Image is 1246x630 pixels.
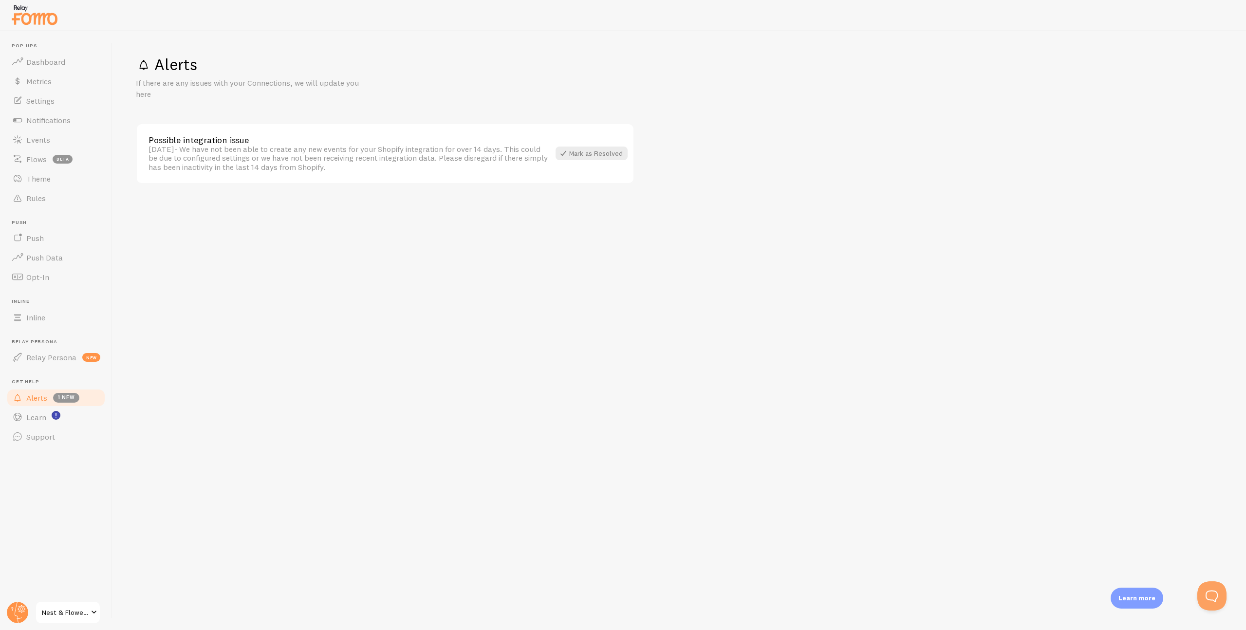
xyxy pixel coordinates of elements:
[12,379,106,385] span: Get Help
[6,248,106,267] a: Push Data
[42,607,88,618] span: Nest & Flowers
[6,228,106,248] a: Push
[1111,588,1163,609] div: Learn more
[26,96,55,106] span: Settings
[12,339,106,345] span: Relay Persona
[149,136,550,145] div: Possible integration issue
[12,220,106,226] span: Push
[26,253,63,262] span: Push Data
[1118,593,1155,603] p: Learn more
[6,408,106,427] a: Learn
[6,149,106,169] a: Flows beta
[6,348,106,367] a: Relay Persona new
[1197,581,1227,611] iframe: Help Scout Beacon - Open
[10,2,59,27] img: fomo-relay-logo-orange.svg
[6,267,106,287] a: Opt-In
[26,135,50,145] span: Events
[6,427,106,446] a: Support
[6,388,106,408] a: Alerts 1 new
[6,72,106,91] a: Metrics
[26,393,47,403] span: Alerts
[556,147,628,160] div: Mark as Resolved
[26,57,65,67] span: Dashboard
[82,353,100,362] span: new
[53,155,73,164] span: beta
[26,76,52,86] span: Metrics
[6,169,106,188] a: Theme
[35,601,101,624] a: Nest & Flowers
[6,308,106,327] a: Inline
[6,52,106,72] a: Dashboard
[26,115,71,125] span: Notifications
[26,193,46,203] span: Rules
[12,43,106,49] span: Pop-ups
[6,111,106,130] a: Notifications
[6,91,106,111] a: Settings
[12,298,106,305] span: Inline
[136,77,370,100] p: If there are any issues with your Connections, we will update you here
[149,144,174,154] span: Sat, Jan 2nd 2021
[26,432,55,442] span: Support
[26,174,51,184] span: Theme
[53,393,79,403] span: 1 new
[26,272,49,282] span: Opt-In
[26,412,46,422] span: Learn
[26,352,76,362] span: Relay Persona
[26,154,47,164] span: Flows
[6,188,106,208] a: Rules
[136,55,1223,74] h1: Alerts
[149,145,550,171] div: - We have not been able to create any new events for your Shopify integration for over 14 days. T...
[6,130,106,149] a: Events
[26,233,44,243] span: Push
[52,411,60,420] svg: <p>Watch New Feature Tutorials!</p>
[26,313,45,322] span: Inline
